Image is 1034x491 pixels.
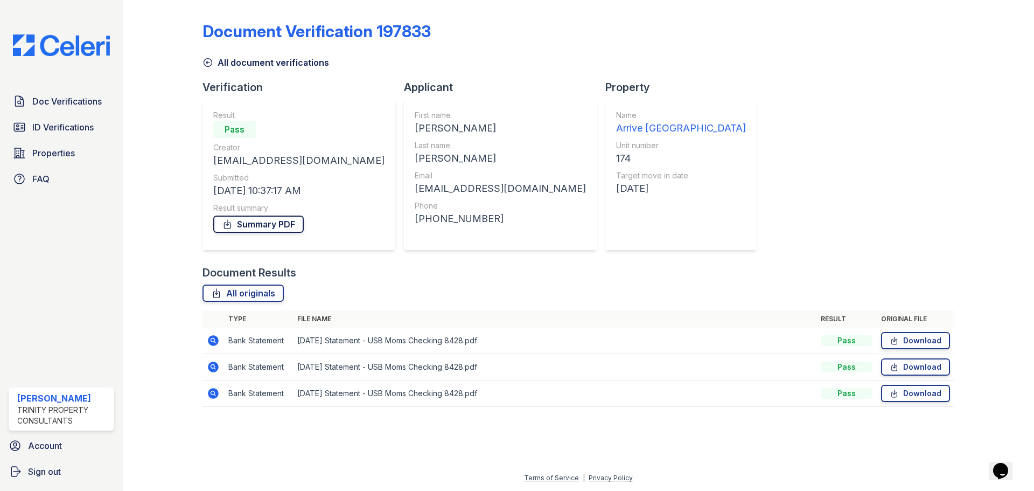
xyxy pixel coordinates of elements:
[605,80,765,95] div: Property
[821,388,872,399] div: Pass
[821,362,872,372] div: Pass
[524,474,579,482] a: Terms of Service
[415,200,586,211] div: Phone
[213,203,385,213] div: Result summary
[293,381,816,407] td: [DATE] Statement - USB Moms Checking 8428.pdf
[9,168,114,190] a: FAQ
[415,211,586,226] div: [PHONE_NUMBER]
[224,328,293,354] td: Bank Statement
[415,121,586,136] div: [PERSON_NAME]
[415,170,586,181] div: Email
[989,448,1023,480] iframe: chat widget
[17,405,110,426] div: Trinity Property Consultants
[202,285,284,302] a: All originals
[415,140,586,151] div: Last name
[9,91,114,112] a: Doc Verifications
[32,147,75,160] span: Properties
[17,392,110,405] div: [PERSON_NAME]
[293,354,816,381] td: [DATE] Statement - USB Moms Checking 8428.pdf
[415,110,586,121] div: First name
[213,183,385,198] div: [DATE] 10:37:17 AM
[32,121,94,134] span: ID Verifications
[213,110,385,121] div: Result
[9,142,114,164] a: Properties
[404,80,605,95] div: Applicant
[583,474,585,482] div: |
[293,328,816,354] td: [DATE] Statement - USB Moms Checking 8428.pdf
[202,80,404,95] div: Verification
[213,172,385,183] div: Submitted
[881,358,950,376] a: Download
[293,310,816,328] th: File name
[616,140,746,151] div: Unit number
[202,265,296,280] div: Document Results
[816,310,877,328] th: Result
[32,95,102,108] span: Doc Verifications
[224,354,293,381] td: Bank Statement
[202,56,329,69] a: All document verifications
[4,34,118,56] img: CE_Logo_Blue-a8612792a0a2168367f1c8372b55b34899dd931a85d93a1a3d3e32e68fde9ad4.png
[616,110,746,121] div: Name
[4,461,118,482] a: Sign out
[213,142,385,153] div: Creator
[213,216,304,233] a: Summary PDF
[213,153,385,168] div: [EMAIL_ADDRESS][DOMAIN_NAME]
[616,121,746,136] div: Arrive [GEOGRAPHIC_DATA]
[589,474,633,482] a: Privacy Policy
[28,465,61,478] span: Sign out
[32,172,50,185] span: FAQ
[415,181,586,196] div: [EMAIL_ADDRESS][DOMAIN_NAME]
[877,310,954,328] th: Original file
[881,385,950,402] a: Download
[881,332,950,349] a: Download
[9,116,114,138] a: ID Verifications
[616,151,746,166] div: 174
[4,435,118,457] a: Account
[821,335,872,346] div: Pass
[616,170,746,181] div: Target move in date
[213,121,256,138] div: Pass
[202,22,431,41] div: Document Verification 197833
[415,151,586,166] div: [PERSON_NAME]
[616,110,746,136] a: Name Arrive [GEOGRAPHIC_DATA]
[616,181,746,196] div: [DATE]
[28,439,62,452] span: Account
[224,381,293,407] td: Bank Statement
[224,310,293,328] th: Type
